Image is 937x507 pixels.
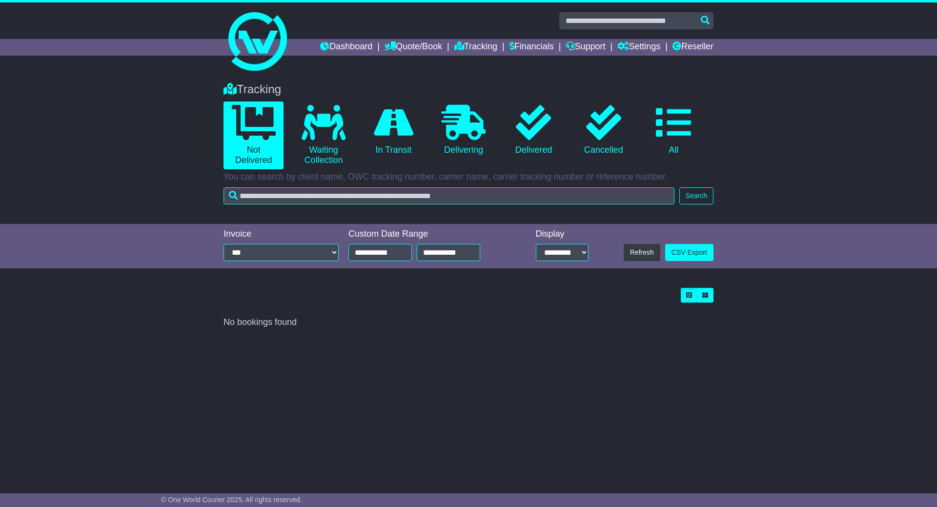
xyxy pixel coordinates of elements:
a: In Transit [364,101,424,159]
a: All [644,101,704,159]
a: Cancelled [573,101,633,159]
p: You can search by client name, OWC tracking number, carrier name, carrier tracking number or refe... [224,172,713,183]
a: Tracking [454,39,497,56]
span: © One World Courier 2025. All rights reserved. [161,496,302,504]
a: Dashboard [320,39,372,56]
a: Reseller [672,39,713,56]
div: Display [536,229,589,240]
a: Delivered [504,101,564,159]
div: Tracking [219,82,718,97]
div: No bookings found [224,317,713,328]
a: Quote/Book [385,39,442,56]
a: Waiting Collection [293,101,353,169]
a: Financials [509,39,554,56]
a: CSV Export [665,244,713,261]
a: Support [566,39,605,56]
button: Search [679,187,713,204]
a: Not Delivered [224,101,284,169]
a: Settings [617,39,660,56]
a: Delivering [433,101,493,159]
div: Invoice [224,229,339,240]
button: Refresh [624,244,660,261]
div: Custom Date Range [348,229,505,240]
